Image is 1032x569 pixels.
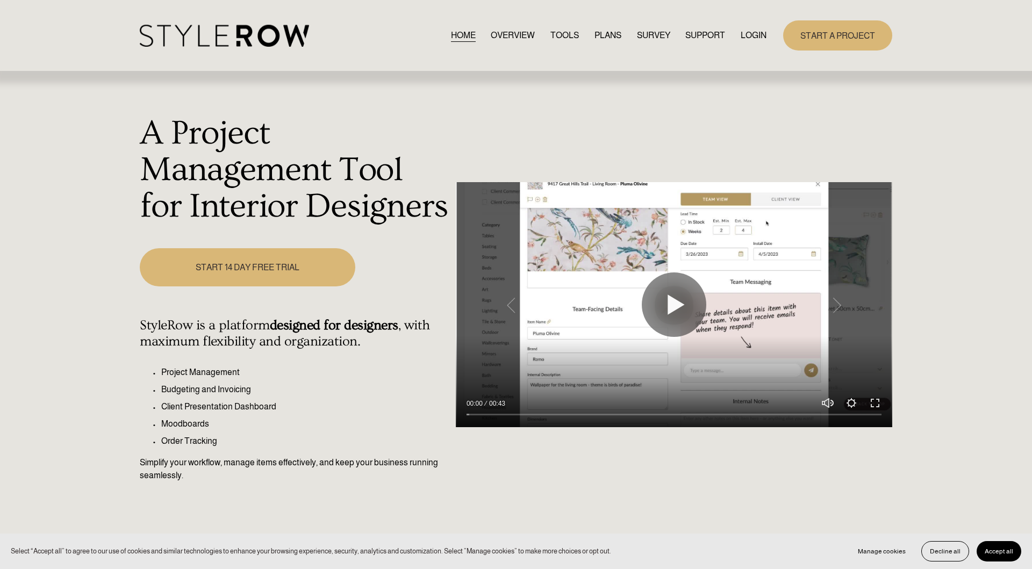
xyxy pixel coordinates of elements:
strong: designed for designers [270,318,398,333]
h4: StyleRow is a platform , with maximum flexibility and organization. [140,318,450,350]
button: Decline all [921,541,969,561]
p: Moodboards [161,417,450,430]
a: SURVEY [637,28,670,42]
p: Order Tracking [161,435,450,448]
button: Play [642,272,706,337]
a: OVERVIEW [491,28,535,42]
span: Accept all [985,548,1013,555]
p: Project Management [161,366,450,379]
img: StyleRow [140,25,309,47]
p: Simplify your workflow, manage items effectively, and keep your business running seamlessly. [140,456,450,482]
span: SUPPORT [685,29,725,42]
button: Manage cookies [850,541,914,561]
a: PLANS [594,28,621,42]
p: Select “Accept all” to agree to our use of cookies and similar technologies to enhance your brows... [11,546,611,556]
a: HOME [451,28,476,42]
p: Client Presentation Dashboard [161,400,450,413]
a: LOGIN [741,28,766,42]
a: START A PROJECT [783,20,892,50]
p: Budgeting and Invoicing [161,383,450,396]
div: Current time [467,398,485,409]
span: Manage cookies [858,548,906,555]
span: Decline all [930,548,961,555]
a: TOOLS [550,28,579,42]
a: START 14 DAY FREE TRIAL [140,248,355,286]
a: folder dropdown [685,28,725,42]
input: Seek [467,411,881,419]
button: Accept all [977,541,1021,561]
h1: A Project Management Tool for Interior Designers [140,116,450,225]
div: Duration [485,398,508,409]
